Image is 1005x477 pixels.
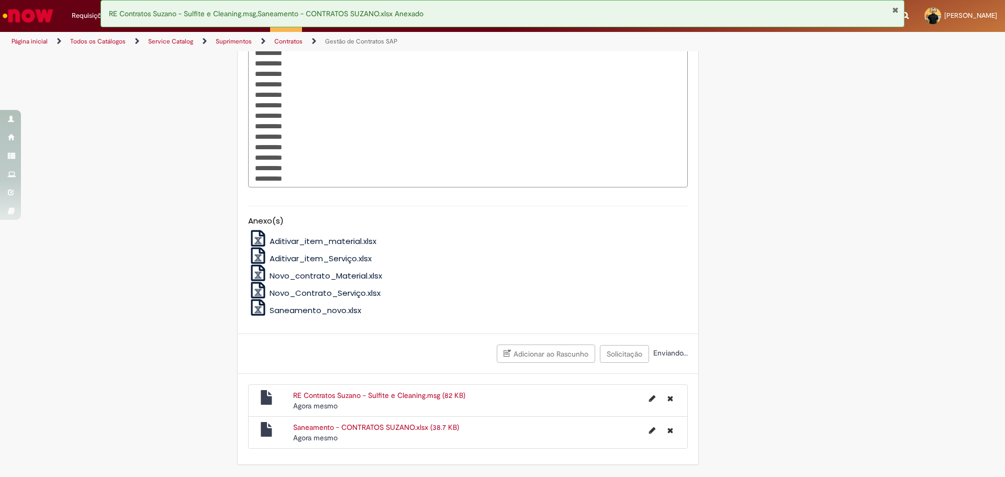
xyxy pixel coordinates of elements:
span: [PERSON_NAME] [944,11,997,20]
a: Gestão de Contratos SAP [325,37,397,46]
ul: Trilhas de página [8,32,662,51]
span: Aditivar_item_Serviço.xlsx [270,253,372,264]
button: Editar nome de arquivo Saneamento - CONTRATOS SUZANO.xlsx [643,422,662,439]
a: Aditivar_item_material.xlsx [248,236,377,247]
span: Agora mesmo [293,401,338,411]
a: Todos os Catálogos [70,37,126,46]
a: Novo_Contrato_Serviço.xlsx [248,287,381,298]
a: RE Contratos Suzano - Sulfite e Cleaning.msg (82 KB) [293,391,465,400]
span: Enviando... [651,348,688,358]
span: Aditivar_item_material.xlsx [270,236,376,247]
span: Novo_contrato_Material.xlsx [270,270,382,281]
a: Saneamento - CONTRATOS SUZANO.xlsx (38.7 KB) [293,423,459,432]
h5: Anexo(s) [248,217,688,226]
button: Excluir Saneamento - CONTRATOS SUZANO.xlsx [661,422,679,439]
a: Saneamento_novo.xlsx [248,305,362,316]
a: Suprimentos [216,37,252,46]
span: Requisições [72,10,108,21]
button: Fechar Notificação [892,6,899,14]
span: RE Contratos Suzano - Sulfite e Cleaning.msg,Saneamento - CONTRATOS SUZANO.xlsx Anexado [109,9,423,18]
a: Contratos [274,37,303,46]
time: 01/10/2025 09:15:49 [293,401,338,411]
button: Editar nome de arquivo RE Contratos Suzano - Sulfite e Cleaning.msg [643,390,662,407]
span: Novo_Contrato_Serviço.xlsx [270,287,381,298]
button: Excluir RE Contratos Suzano - Sulfite e Cleaning.msg [661,390,679,407]
span: Saneamento_novo.xlsx [270,305,361,316]
a: Novo_contrato_Material.xlsx [248,270,383,281]
span: Agora mesmo [293,433,338,442]
a: Service Catalog [148,37,193,46]
time: 01/10/2025 09:15:49 [293,433,338,442]
a: Aditivar_item_Serviço.xlsx [248,253,372,264]
img: ServiceNow [1,5,55,26]
a: Página inicial [12,37,48,46]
